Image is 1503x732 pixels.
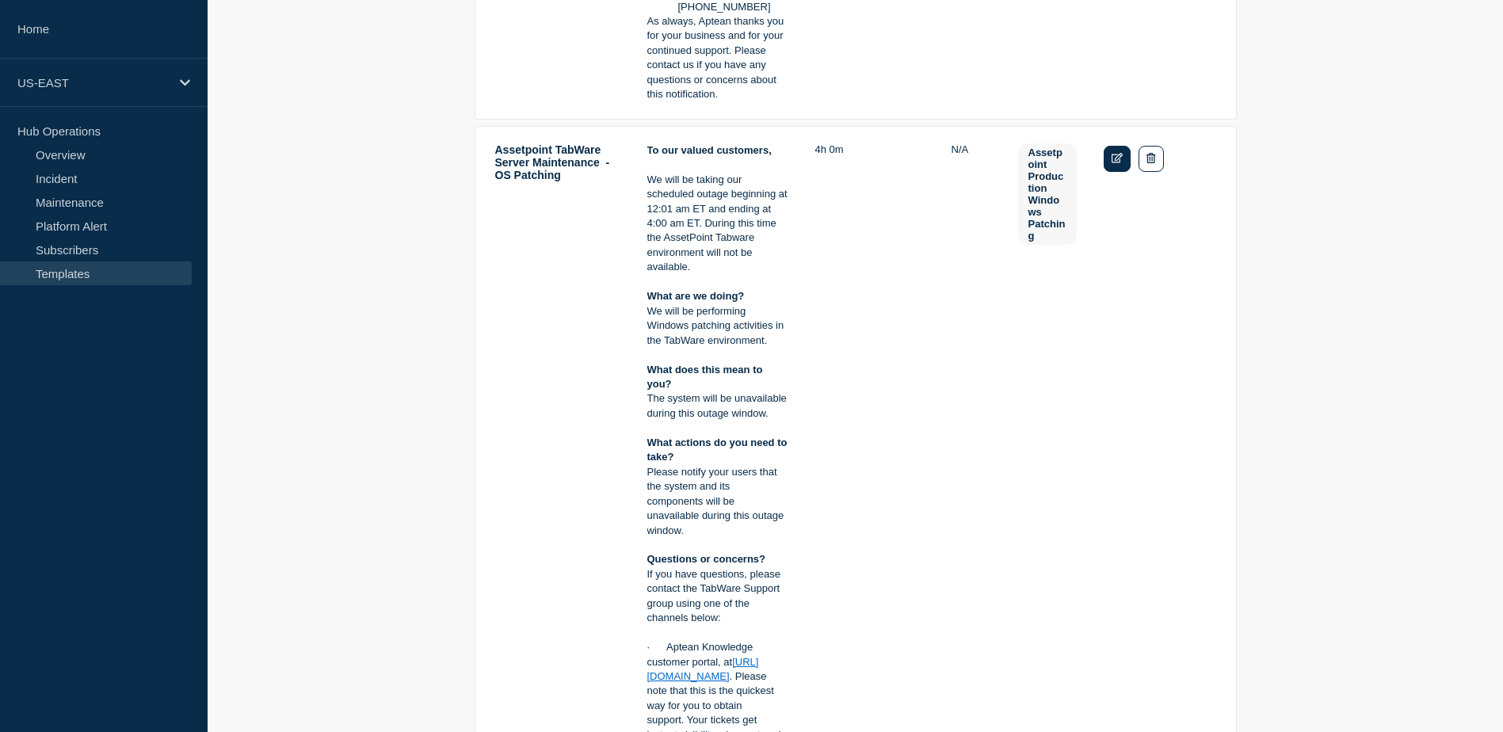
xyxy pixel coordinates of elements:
button: Delete [1139,146,1163,172]
strong: What actions do you need to take? [647,437,791,463]
span: Assetpoint Production Windows Patching [1018,143,1077,245]
strong: What does this mean to you? [647,364,766,390]
p: Please notify your users that the system and its components will be unavailable during this outag... [647,465,788,538]
p: As always, Aptean thanks you for your business and for your continued support. Please contact us ... [647,14,788,102]
strong: To our valued customers, [647,144,772,156]
p: We will be taking our scheduled outage beginning at 12:01 am ET and ending at 4:00 am ET. During ... [647,173,788,275]
strong: What are we doing? [647,290,745,302]
p: The system will be unavailable during this outage window. [647,391,788,421]
p: US-EAST [17,76,170,90]
p: We will be performing Windows patching activities in the TabWare environment. [647,304,788,348]
strong: Questions or concerns? [647,553,766,565]
a: Edit [1104,146,1131,172]
p: If you have questions, please contact the TabWare Support group using one of the channels below: [647,567,788,626]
